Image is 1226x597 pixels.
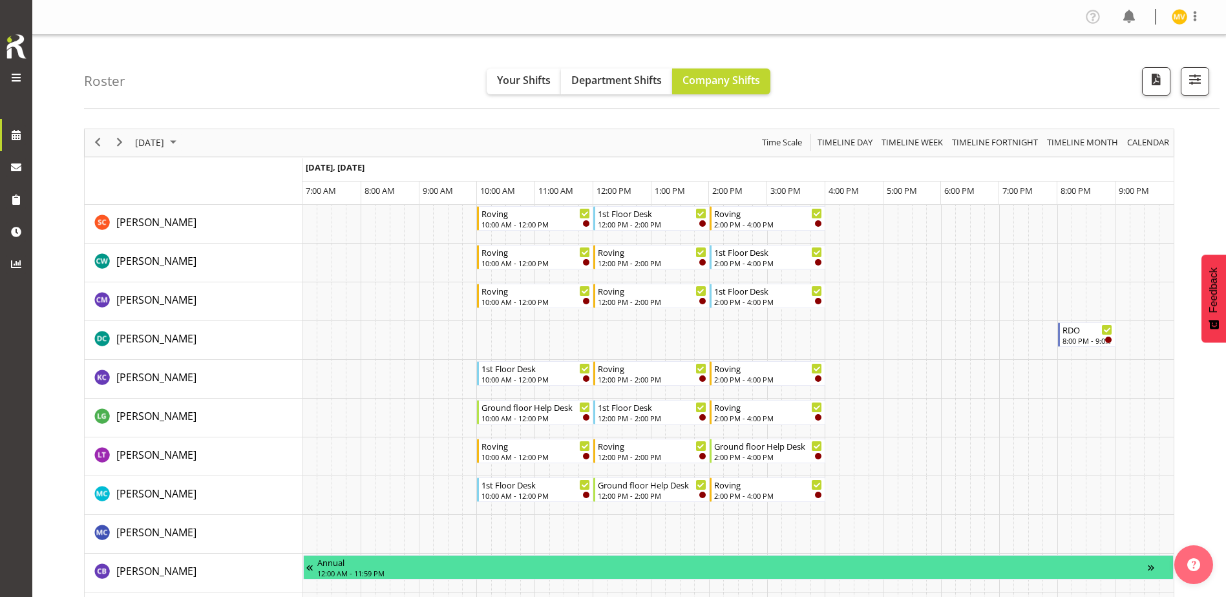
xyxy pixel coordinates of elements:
div: 10:00 AM - 12:00 PM [481,258,590,268]
div: Bean Casey"s event - Roving Begin From Sunday, September 21, 2025 at 2:00:00 PM GMT+12:00 Ends At... [710,206,826,231]
div: Roving [714,207,823,220]
div: 12:00 PM - 2:00 PM [598,374,706,384]
div: Roving [598,246,706,258]
span: 9:00 PM [1119,185,1149,196]
a: [PERSON_NAME] [116,447,196,463]
button: Filter Shifts [1181,67,1209,96]
div: Michelle Cunningham"s event - 1st Floor Desk Begin From Sunday, September 21, 2025 at 10:00:00 AM... [477,477,593,502]
div: Roving [481,439,590,452]
span: Timeline Week [880,134,944,151]
div: 2:00 PM - 4:00 PM [714,219,823,229]
span: Company Shifts [682,73,760,87]
span: [PERSON_NAME] [116,448,196,462]
img: Rosterit icon logo [3,32,29,61]
div: Chamique Mamolo"s event - Roving Begin From Sunday, September 21, 2025 at 12:00:00 PM GMT+12:00 E... [593,284,710,308]
button: Time Scale [760,134,805,151]
div: Lisa Griffiths"s event - Roving Begin From Sunday, September 21, 2025 at 2:00:00 PM GMT+12:00 End... [710,400,826,424]
span: 4:00 PM [829,185,859,196]
div: 12:00 PM - 2:00 PM [598,219,706,229]
div: Kay Chen"s event - 1st Floor Desk Begin From Sunday, September 21, 2025 at 10:00:00 AM GMT+12:00 ... [477,361,593,386]
span: [PERSON_NAME] [116,215,196,229]
img: marion-van-voornveld11681.jpg [1172,9,1187,25]
button: Fortnight [950,134,1041,151]
div: Roving [598,284,706,297]
div: 2:00 PM - 4:00 PM [714,297,823,307]
span: [PERSON_NAME] [116,370,196,384]
a: [PERSON_NAME] [116,253,196,269]
span: 10:00 AM [480,185,515,196]
div: Ground floor Help Desk [481,401,590,414]
div: 1st Floor Desk [598,401,706,414]
div: Bean Casey"s event - 1st Floor Desk Begin From Sunday, September 21, 2025 at 12:00:00 PM GMT+12:0... [593,206,710,231]
div: Kay Chen"s event - Roving Begin From Sunday, September 21, 2025 at 12:00:00 PM GMT+12:00 Ends At ... [593,361,710,386]
div: 2:00 PM - 4:00 PM [714,490,823,501]
div: September 21, 2025 [131,129,184,156]
button: Next [111,134,129,151]
div: Michelle Cunningham"s event - Roving Begin From Sunday, September 21, 2025 at 2:00:00 PM GMT+12:0... [710,477,826,502]
div: 2:00 PM - 4:00 PM [714,258,823,268]
button: Timeline Week [880,134,946,151]
span: Department Shifts [571,73,662,87]
a: [PERSON_NAME] [116,563,196,579]
span: [PERSON_NAME] [116,487,196,501]
span: calendar [1126,134,1170,151]
button: Company Shifts [672,68,770,94]
div: 8:00 PM - 9:00 PM [1062,335,1113,346]
div: Chris Broad"s event - Annual Begin From Monday, September 15, 2025 at 12:00:00 AM GMT+12:00 Ends ... [303,555,1174,580]
button: Download a PDF of the roster for the current day [1142,67,1170,96]
div: 10:00 AM - 12:00 PM [481,219,590,229]
span: 6:00 PM [944,185,975,196]
span: 1:00 PM [655,185,685,196]
td: Catherine Wilson resource [85,244,302,282]
div: 10:00 AM - 12:00 PM [481,452,590,462]
div: Annual [317,556,1148,569]
button: Previous [89,134,107,151]
div: previous period [87,129,109,156]
div: 2:00 PM - 4:00 PM [714,452,823,462]
a: [PERSON_NAME] [116,486,196,501]
div: 12:00 PM - 2:00 PM [598,452,706,462]
span: 2:00 PM [712,185,743,196]
span: 7:00 AM [306,185,336,196]
div: Roving [481,246,590,258]
button: Feedback - Show survey [1201,255,1226,342]
span: 8:00 AM [365,185,395,196]
span: [PERSON_NAME] [116,254,196,268]
div: RDO [1062,323,1113,336]
div: Ground floor Help Desk [598,478,706,491]
div: Roving [481,207,590,220]
div: Roving [598,362,706,375]
div: Bean Casey"s event - Roving Begin From Sunday, September 21, 2025 at 10:00:00 AM GMT+12:00 Ends A... [477,206,593,231]
span: 12:00 PM [597,185,631,196]
td: Lyndsay Tautari resource [85,437,302,476]
a: [PERSON_NAME] [116,292,196,308]
span: [PERSON_NAME] [116,409,196,423]
td: Donald Cunningham resource [85,321,302,360]
div: Lyndsay Tautari"s event - Roving Begin From Sunday, September 21, 2025 at 12:00:00 PM GMT+12:00 E... [593,439,710,463]
div: 1st Floor Desk [714,284,823,297]
div: 12:00 PM - 2:00 PM [598,413,706,423]
div: 10:00 AM - 12:00 PM [481,374,590,384]
div: 12:00 PM - 2:00 PM [598,297,706,307]
span: 8:00 PM [1061,185,1091,196]
td: Michelle Cunningham resource [85,476,302,515]
span: 7:00 PM [1002,185,1033,196]
div: Lyndsay Tautari"s event - Ground floor Help Desk Begin From Sunday, September 21, 2025 at 2:00:00... [710,439,826,463]
a: [PERSON_NAME] [116,525,196,540]
div: Catherine Wilson"s event - Roving Begin From Sunday, September 21, 2025 at 12:00:00 PM GMT+12:00 ... [593,245,710,269]
div: next period [109,129,131,156]
div: 12:00 AM - 11:59 PM [317,568,1148,578]
div: 2:00 PM - 4:00 PM [714,374,823,384]
div: 10:00 AM - 12:00 PM [481,490,590,501]
span: [PERSON_NAME] [116,331,196,346]
span: 5:00 PM [887,185,917,196]
div: Chamique Mamolo"s event - Roving Begin From Sunday, September 21, 2025 at 10:00:00 AM GMT+12:00 E... [477,284,593,308]
div: Roving [598,439,706,452]
span: Your Shifts [497,73,551,87]
div: Roving [481,284,590,297]
div: 1st Floor Desk [481,478,590,491]
span: 3:00 PM [770,185,801,196]
span: [DATE], [DATE] [306,162,365,173]
div: Roving [714,401,823,414]
div: Chamique Mamolo"s event - 1st Floor Desk Begin From Sunday, September 21, 2025 at 2:00:00 PM GMT+... [710,284,826,308]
